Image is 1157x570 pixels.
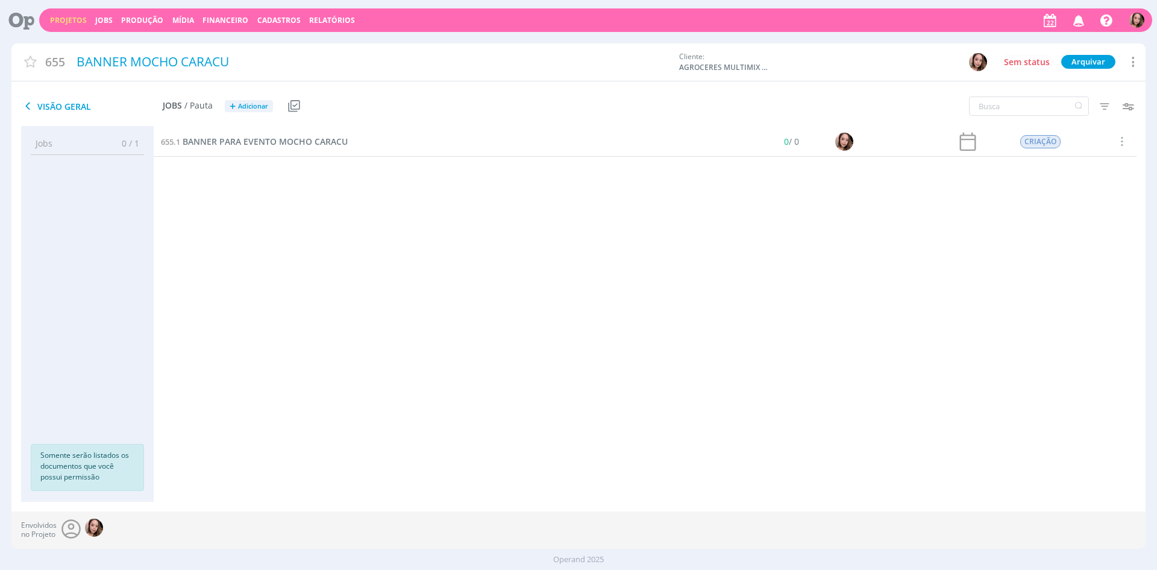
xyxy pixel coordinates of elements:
a: Financeiro [202,15,248,25]
span: 655.1 [161,136,180,147]
span: CRIAÇÃO [1020,135,1061,148]
button: T [968,52,988,72]
img: T [969,53,987,71]
span: Visão Geral [21,99,163,113]
button: Arquivar [1061,55,1115,69]
span: + [230,100,236,113]
a: Jobs [95,15,113,25]
span: 0 / 1 [113,137,139,150]
img: T [835,133,853,151]
a: Relatórios [309,15,355,25]
img: T [1129,13,1144,28]
button: Relatórios [306,16,359,25]
span: / Pauta [184,101,213,111]
span: Adicionar [238,103,268,110]
button: Cadastros [254,16,304,25]
button: Financeiro [199,16,252,25]
button: Projetos [46,16,90,25]
span: 0 [784,136,789,147]
span: BANNER PARA EVENTO MOCHO CARACU [183,136,348,147]
span: Sem status [1004,56,1050,68]
button: T [1129,10,1145,31]
span: Envolvidos no Projeto [21,521,57,539]
div: BANNER MOCHO CARACU [72,48,673,76]
span: AGROCERES MULTIMIX NUTRIÇÃO ANIMAL LTDA. [679,62,770,73]
button: +Adicionar [225,100,273,113]
span: Jobs [36,137,52,150]
button: Jobs [92,16,116,25]
button: Mídia [169,16,198,25]
img: T [85,519,103,537]
span: 655 [45,53,65,71]
a: Projetos [50,15,87,25]
span: Jobs [163,101,182,111]
div: Cliente: [679,51,950,73]
input: Busca [969,97,1089,116]
a: 655.1BANNER PARA EVENTO MOCHO CARACU [161,135,348,148]
button: Produção [118,16,167,25]
a: Produção [121,15,163,25]
p: Somente serão listados os documentos que você possui permissão [40,450,134,483]
span: / 0 [784,136,799,147]
span: Cadastros [257,15,301,25]
a: Mídia [172,15,194,25]
button: Sem status [1001,55,1053,69]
